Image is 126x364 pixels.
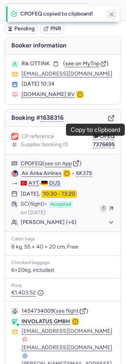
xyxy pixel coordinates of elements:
button: 1638316 [40,114,64,121]
button: CPOFEQ [21,161,43,167]
button: SC(flight)Acceptedon [DATE]1 [5,199,121,217]
div: Checked baggage [11,260,115,266]
button: (see on MyTrip) [63,61,108,67]
span: PNR [50,26,61,32]
span: Accepted [49,201,73,208]
span: Rik OTTINK [21,61,50,67]
figure: 6K airline logo [11,170,18,177]
button: 7376695 [93,142,115,148]
div: [DATE] 10:34 [21,81,115,87]
button: [EMAIL_ADDRESS][DOMAIN_NAME] [21,345,112,351]
div: • [21,170,115,177]
span: DUS [49,180,60,186]
p: 8 kg, 55 × 40 × 20 cm, Free [11,243,115,250]
div: ( ) [21,308,115,315]
button: see flight [56,308,78,314]
span: see on MyTrip [65,60,99,67]
div: [DATE], [21,190,77,198]
button: see on App [44,161,72,167]
button: Ok [93,4,106,16]
div: - [21,180,115,187]
input: PNR Reference [5,3,90,17]
span: [DOMAIN_NAME] BV [21,91,75,98]
button: Pending [5,24,37,34]
h4: Booker information [5,37,121,54]
button: CPOFEQ [93,133,115,140]
span: Pending [14,26,35,32]
button: [PERSON_NAME] (+6) [21,219,115,226]
div: 1 [100,205,107,212]
button: [EMAIL_ADDRESS][DOMAIN_NAME] [21,71,112,77]
button: 6K375 [76,170,92,177]
time: 10:30 - 13:20 [41,190,77,198]
div: ( ) [21,160,115,167]
div: Price [11,283,115,289]
span: SC (flight) [21,201,47,208]
span: 6×20kg, included [11,267,54,273]
a: Air Anka Airlines [21,170,62,177]
button: 1454734009 [21,308,54,314]
span: €1,403.52 [11,290,44,296]
h4: CPOFEQ copied to clipboard! [20,11,103,17]
span: on [DATE] [21,210,46,216]
span: AYT [28,180,39,186]
span: Booking # [11,114,64,121]
span: Supplier booking ID [21,142,68,148]
div: Cabin bags [11,236,115,242]
button: [EMAIL_ADDRESS][DOMAIN_NAME] [21,328,112,334]
figure: 1L airline logo [11,133,18,140]
span: INVOLATUS GMBH [21,318,70,325]
div: Copy to clipboard [71,126,120,133]
span: CP reference [21,133,54,140]
button: PNR [41,24,64,34]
